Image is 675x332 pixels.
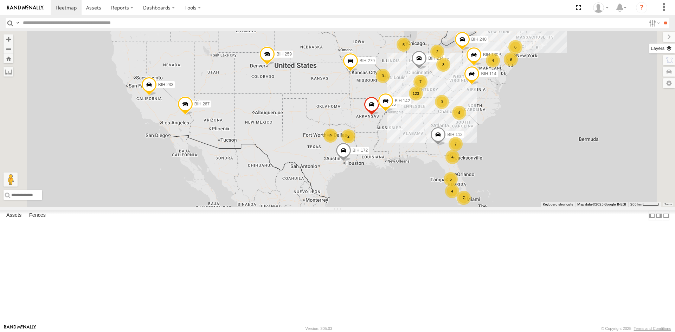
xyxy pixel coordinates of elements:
a: Terms and Conditions [634,326,671,331]
span: 200 km [630,202,642,206]
div: 7 [457,191,471,205]
span: BIH 112 [447,132,462,137]
button: Zoom out [4,44,13,54]
a: Visit our Website [4,325,36,332]
label: Search Query [15,18,20,28]
label: Hide Summary Table [663,210,670,221]
div: 2 [430,45,444,59]
img: rand-logo.svg [7,5,44,10]
button: Zoom in [4,34,13,44]
div: 123 [409,86,423,100]
button: Keyboard shortcuts [543,202,573,207]
i: ? [636,2,647,13]
div: Nele . [591,2,611,13]
span: BIH 267 [194,102,210,106]
label: Dock Summary Table to the Left [648,210,655,221]
div: Version: 305.03 [306,326,332,331]
a: Terms [664,203,672,206]
span: BIH 240 [471,37,487,42]
div: 7 [449,137,463,151]
span: BIH 114 [481,71,496,76]
div: 2 [341,129,355,143]
div: 3 [436,58,450,72]
div: © Copyright 2025 - [601,326,671,331]
label: Measure [4,67,13,77]
span: BIH 172 [353,148,368,152]
div: 6 [508,40,522,54]
span: BIH 205 [381,102,396,107]
div: 4 [486,53,500,67]
div: 9 [504,52,518,66]
span: BIH 142 [395,98,410,103]
span: BIH 234 [428,56,443,61]
span: BIH 233 [158,82,173,87]
label: Assets [3,211,25,221]
label: Fences [26,211,49,221]
button: Drag Pegman onto the map to open Street View [4,172,18,187]
div: 4 [445,184,459,198]
label: Map Settings [663,78,675,88]
label: Search Filter Options [646,18,661,28]
span: BIH 279 [360,58,375,63]
span: BIH 180 [483,52,498,57]
div: 3 [435,95,449,109]
span: BIH 259 [276,51,291,56]
div: 5 [397,38,411,52]
button: Zoom Home [4,54,13,63]
div: 4 [445,150,459,164]
div: 4 [452,106,466,120]
label: Dock Summary Table to the Right [655,210,662,221]
span: Map data ©2025 Google, INEGI [577,202,626,206]
div: 3 [376,69,390,83]
div: 7 [413,75,427,89]
div: 5 [444,172,458,186]
div: 9 [323,129,337,143]
button: Map Scale: 200 km per 43 pixels [628,202,661,207]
